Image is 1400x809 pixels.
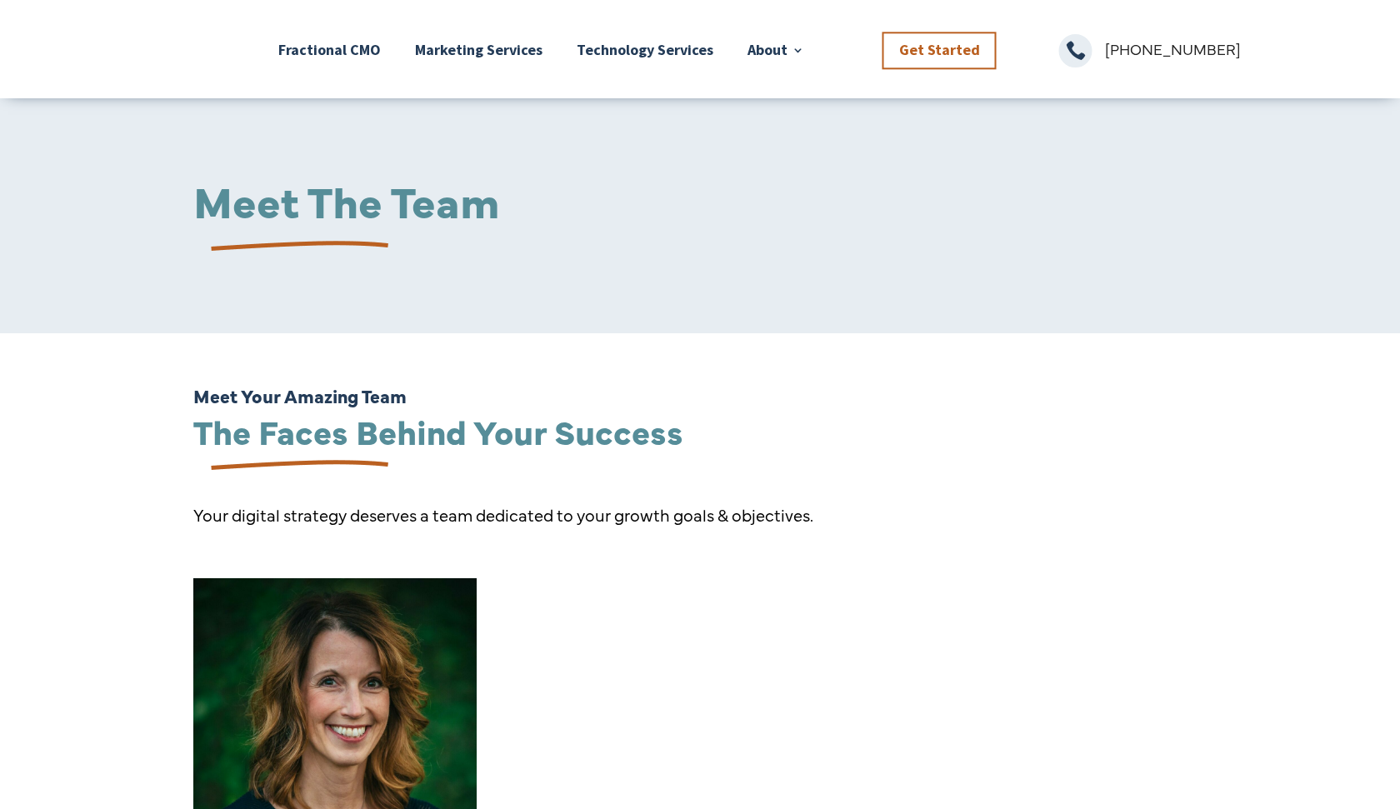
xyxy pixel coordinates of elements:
[1105,34,1298,64] p: [PHONE_NUMBER]
[193,445,395,487] img: underline
[193,177,1207,230] h1: Meet The Team
[577,6,713,93] a: Technology Services
[193,500,1207,530] p: Your digital strategy deserves a team dedicated to your growth goals & objectives.
[278,6,381,93] a: Fractional CMO
[193,387,1207,413] h6: Meet Your Amazing Team
[415,6,542,93] a: Marketing Services
[193,226,395,268] img: underline
[1059,34,1092,67] span: 
[193,413,1207,456] h2: The Faces Behind Your Success
[747,6,804,93] a: About
[882,32,997,69] a: Get Started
